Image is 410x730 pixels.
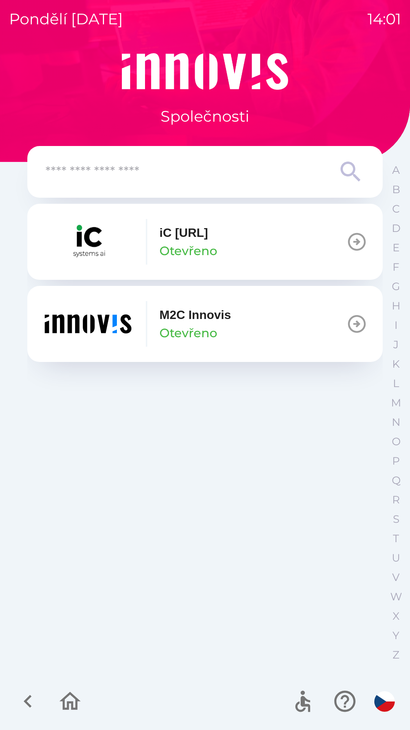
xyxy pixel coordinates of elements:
p: H [392,299,401,313]
button: O [386,432,405,451]
p: Z [393,648,399,662]
button: G [386,277,405,296]
button: iC [URL]Otevřeno [27,204,383,280]
button: T [386,529,405,548]
p: G [392,280,400,293]
button: Z [386,645,405,665]
p: Q [392,474,401,487]
button: J [386,335,405,354]
p: Y [393,629,399,642]
p: W [390,590,402,603]
p: J [393,338,399,351]
button: A [386,160,405,180]
p: X [393,609,399,623]
p: M [391,396,401,409]
p: K [392,357,400,371]
p: V [392,571,400,584]
p: T [393,532,399,545]
p: iC [URL] [159,224,208,242]
button: D [386,219,405,238]
p: N [392,416,401,429]
p: O [392,435,401,448]
p: A [392,163,400,177]
button: P [386,451,405,471]
p: P [392,454,400,468]
button: M [386,393,405,413]
img: 0b57a2db-d8c2-416d-bc33-8ae43c84d9d8.png [43,219,134,265]
button: X [386,606,405,626]
p: L [393,377,399,390]
button: U [386,548,405,568]
p: Otevřeno [159,324,217,342]
p: 14:01 [367,8,401,30]
p: D [392,222,401,235]
button: Q [386,471,405,490]
p: I [394,319,397,332]
p: S [393,513,399,526]
p: R [392,493,400,506]
p: pondělí [DATE] [9,8,123,30]
button: V [386,568,405,587]
p: B [392,183,400,196]
button: B [386,180,405,199]
button: S [386,509,405,529]
p: E [393,241,400,254]
button: L [386,374,405,393]
p: C [392,202,400,216]
button: E [386,238,405,257]
img: cs flag [374,691,395,712]
button: K [386,354,405,374]
button: F [386,257,405,277]
img: ef454dd6-c04b-4b09-86fc-253a1223f7b7.png [43,301,134,347]
p: M2C Innovis [159,306,231,324]
p: F [393,260,399,274]
button: M2C InnovisOtevřeno [27,286,383,362]
img: Logo [27,53,383,90]
button: N [386,413,405,432]
p: Společnosti [161,105,249,128]
p: Otevřeno [159,242,217,260]
button: I [386,316,405,335]
button: W [386,587,405,606]
button: H [386,296,405,316]
p: U [392,551,400,565]
button: Y [386,626,405,645]
button: C [386,199,405,219]
button: R [386,490,405,509]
